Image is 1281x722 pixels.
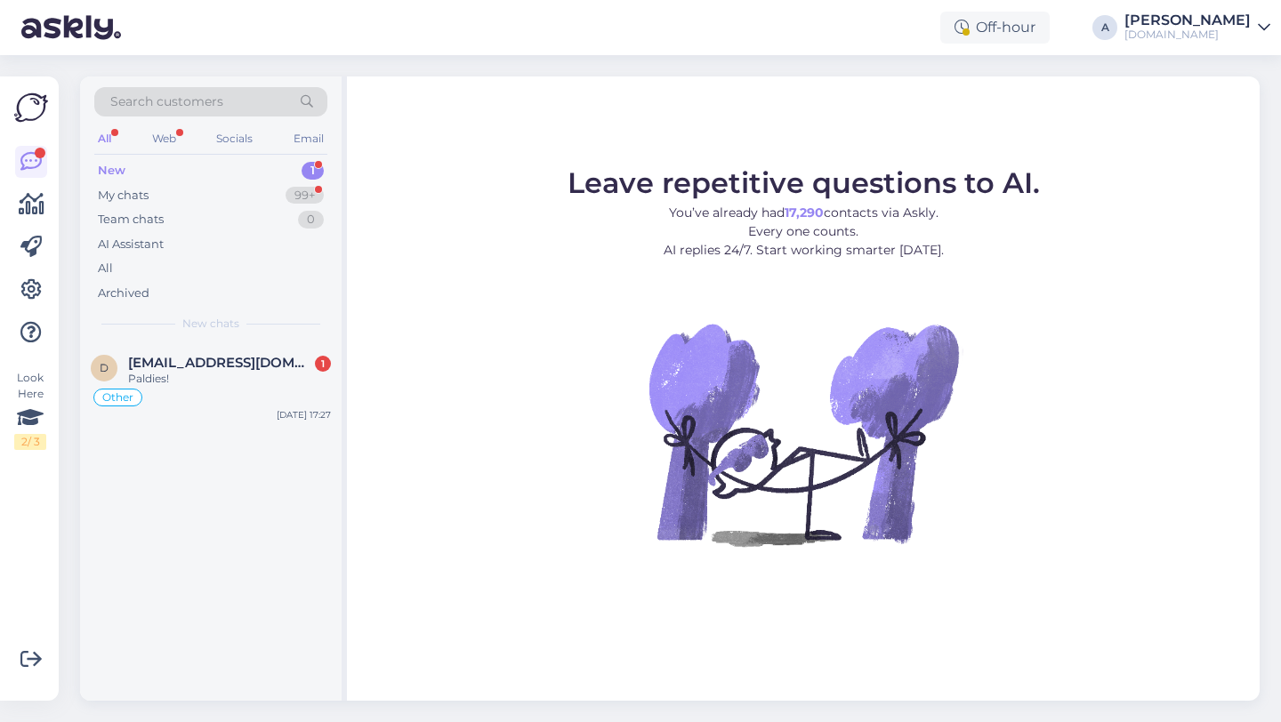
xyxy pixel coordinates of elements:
[98,260,113,277] div: All
[102,392,133,403] span: Other
[277,408,331,421] div: [DATE] 17:27
[1124,28,1251,42] div: [DOMAIN_NAME]
[110,92,223,111] span: Search customers
[149,127,180,150] div: Web
[1124,13,1251,28] div: [PERSON_NAME]
[98,187,149,205] div: My chats
[302,162,324,180] div: 1
[100,361,109,374] span: D
[568,165,1040,200] span: Leave repetitive questions to AI.
[290,127,327,150] div: Email
[182,316,239,332] span: New chats
[298,211,324,229] div: 0
[315,356,331,372] div: 1
[98,211,164,229] div: Team chats
[940,12,1050,44] div: Off-hour
[94,127,115,150] div: All
[98,236,164,253] div: AI Assistant
[98,285,149,302] div: Archived
[286,187,324,205] div: 99+
[128,371,331,387] div: Paldies!
[785,205,824,221] b: 17,290
[213,127,256,150] div: Socials
[1124,13,1270,42] a: [PERSON_NAME][DOMAIN_NAME]
[1092,15,1117,40] div: A
[14,91,48,124] img: Askly Logo
[568,204,1040,260] p: You’ve already had contacts via Askly. Every one counts. AI replies 24/7. Start working smarter [...
[643,274,963,594] img: No Chat active
[128,355,313,371] span: Dace72@inbox.lv
[14,370,46,450] div: Look Here
[14,434,46,450] div: 2 / 3
[98,162,125,180] div: New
